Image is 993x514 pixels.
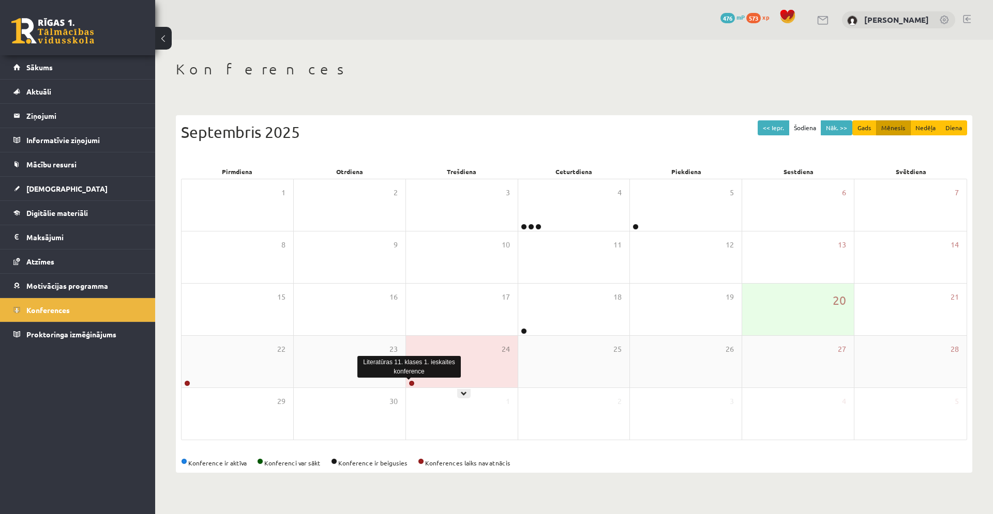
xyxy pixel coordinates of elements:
span: 17 [502,291,510,303]
a: Atzīmes [13,250,142,273]
span: 3 [730,396,734,407]
span: 16 [389,291,398,303]
a: Ziņojumi [13,104,142,128]
button: Mēnesis [876,120,911,135]
span: 28 [951,344,959,355]
button: Nedēļa [910,120,941,135]
span: 2 [394,187,398,198]
a: Mācību resursi [13,152,142,176]
a: [DEMOGRAPHIC_DATA] [13,177,142,200]
span: Sākums [26,63,53,72]
a: Rīgas 1. Tālmācības vidusskola [11,18,94,44]
span: 15 [277,291,285,303]
span: 4 [842,396,846,407]
span: 573 [746,13,761,23]
span: Konferences [26,305,70,315]
span: 1 [506,396,510,407]
a: Informatīvie ziņojumi [13,128,142,152]
span: xp [762,13,769,21]
span: Mācību resursi [26,160,77,169]
span: 18 [613,291,622,303]
span: 22 [277,344,285,355]
span: 26 [726,344,734,355]
span: 5 [955,396,959,407]
a: Maksājumi [13,225,142,249]
span: 10 [502,239,510,251]
a: Konferences [13,298,142,322]
button: Diena [940,120,967,135]
span: 19 [726,291,734,303]
img: Kate Buliņa [847,15,857,26]
span: 30 [389,396,398,407]
div: Sestdiena [743,164,855,179]
span: 14 [951,239,959,251]
div: Septembris 2025 [181,120,967,144]
span: 5 [730,187,734,198]
button: Nāk. >> [821,120,852,135]
span: 23 [389,344,398,355]
legend: Ziņojumi [26,104,142,128]
span: 476 [720,13,735,23]
span: 1 [281,187,285,198]
span: 24 [502,344,510,355]
span: Aktuāli [26,87,51,96]
a: [PERSON_NAME] [864,14,929,25]
span: 8 [281,239,285,251]
span: 12 [726,239,734,251]
span: 4 [618,187,622,198]
span: 20 [833,291,846,309]
div: Otrdiena [293,164,405,179]
legend: Maksājumi [26,225,142,249]
a: Digitālie materiāli [13,201,142,225]
a: Aktuāli [13,80,142,103]
span: 11 [613,239,622,251]
span: 13 [838,239,846,251]
a: 476 mP [720,13,745,21]
span: 21 [951,291,959,303]
span: Proktoringa izmēģinājums [26,330,116,339]
a: 573 xp [746,13,774,21]
span: 9 [394,239,398,251]
span: Motivācijas programma [26,281,108,290]
a: Motivācijas programma [13,274,142,298]
div: Trešdiena [405,164,518,179]
div: Pirmdiena [181,164,293,179]
div: Literatūras 11. klases 1. ieskaites konference [357,356,461,378]
a: Proktoringa izmēģinājums [13,322,142,346]
div: Konference ir aktīva Konferenci var sākt Konference ir beigusies Konferences laiks nav atnācis [181,458,967,468]
span: Atzīmes [26,257,54,266]
span: 2 [618,396,622,407]
a: Sākums [13,55,142,79]
span: Digitālie materiāli [26,208,88,217]
span: [DEMOGRAPHIC_DATA] [26,184,108,193]
div: Ceturtdiena [518,164,630,179]
legend: Informatīvie ziņojumi [26,128,142,152]
button: << Iepr. [758,120,789,135]
span: 29 [277,396,285,407]
span: mP [736,13,745,21]
h1: Konferences [176,60,972,78]
button: Gads [852,120,877,135]
span: 27 [838,344,846,355]
div: Piekdiena [630,164,743,179]
span: 7 [955,187,959,198]
span: 3 [506,187,510,198]
button: Šodiena [789,120,821,135]
span: 6 [842,187,846,198]
div: Svētdiena [855,164,967,179]
span: 25 [613,344,622,355]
